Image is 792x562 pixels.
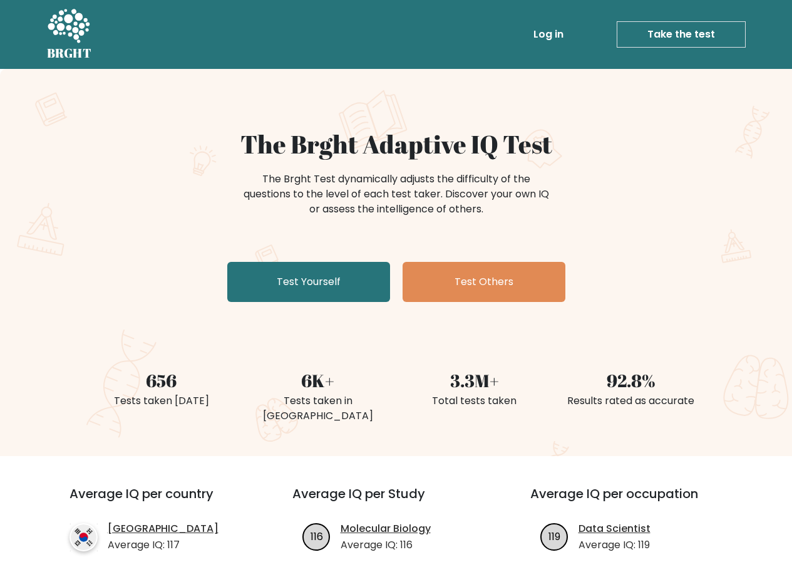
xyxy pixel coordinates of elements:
div: Tests taken [DATE] [91,393,232,408]
h3: Average IQ per Study [292,486,500,516]
img: country [69,523,98,551]
h3: Average IQ per occupation [530,486,738,516]
div: 92.8% [560,367,702,393]
a: [GEOGRAPHIC_DATA] [108,521,219,536]
div: Tests taken in [GEOGRAPHIC_DATA] [247,393,389,424]
div: Results rated as accurate [560,393,702,408]
div: Total tests taken [404,393,545,408]
div: 6K+ [247,367,389,393]
div: 3.3M+ [404,367,545,393]
a: BRGHT [47,5,92,64]
p: Average IQ: 116 [341,538,431,553]
h3: Average IQ per country [69,486,247,516]
a: Data Scientist [579,521,651,536]
a: Test Yourself [227,262,390,302]
text: 119 [548,529,560,543]
a: Take the test [617,21,746,48]
text: 116 [310,529,322,543]
a: Test Others [403,262,565,302]
p: Average IQ: 119 [579,538,651,553]
a: Log in [528,22,568,47]
h5: BRGHT [47,46,92,61]
h1: The Brght Adaptive IQ Test [91,129,702,159]
div: 656 [91,367,232,393]
p: Average IQ: 117 [108,538,219,553]
a: Molecular Biology [341,521,431,536]
div: The Brght Test dynamically adjusts the difficulty of the questions to the level of each test take... [240,172,553,217]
